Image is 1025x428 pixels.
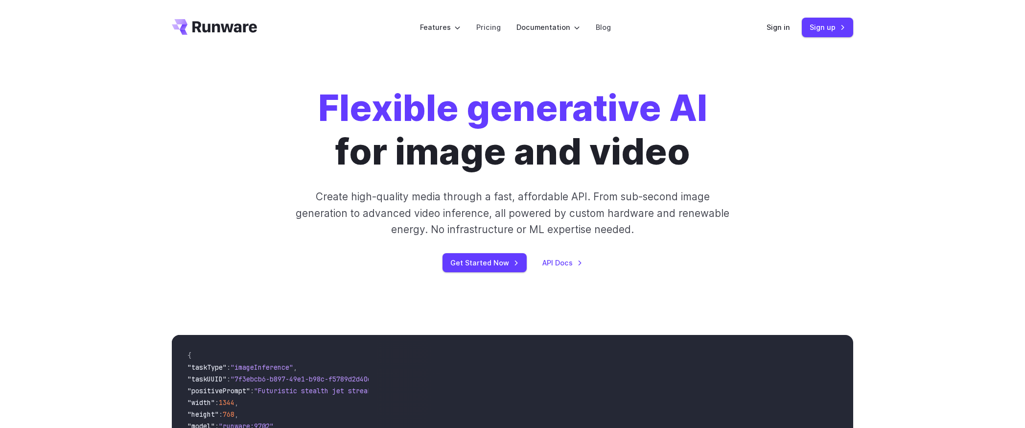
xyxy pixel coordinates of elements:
[234,410,238,419] span: ,
[293,363,297,372] span: ,
[187,363,227,372] span: "taskType"
[542,257,582,268] a: API Docs
[420,22,461,33] label: Features
[476,22,501,33] a: Pricing
[187,398,215,407] span: "width"
[767,22,790,33] a: Sign in
[443,253,527,272] a: Get Started Now
[187,410,219,419] span: "height"
[802,18,853,37] a: Sign up
[231,375,379,383] span: "7f3ebcb6-b897-49e1-b98c-f5789d2d40d7"
[187,351,191,360] span: {
[227,375,231,383] span: :
[215,398,219,407] span: :
[187,386,250,395] span: "positivePrompt"
[219,398,234,407] span: 1344
[219,410,223,419] span: :
[516,22,580,33] label: Documentation
[234,398,238,407] span: ,
[596,22,611,33] a: Blog
[227,363,231,372] span: :
[187,375,227,383] span: "taskUUID"
[223,410,234,419] span: 768
[250,386,254,395] span: :
[254,386,610,395] span: "Futuristic stealth jet streaking through a neon-lit cityscape with glowing purple exhaust"
[172,19,257,35] a: Go to /
[295,189,731,238] p: Create high-quality media through a fast, affordable API. From sub-second image generation to adv...
[231,363,293,372] span: "imageInference"
[318,86,707,173] h1: for image and video
[318,86,707,130] strong: Flexible generative AI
